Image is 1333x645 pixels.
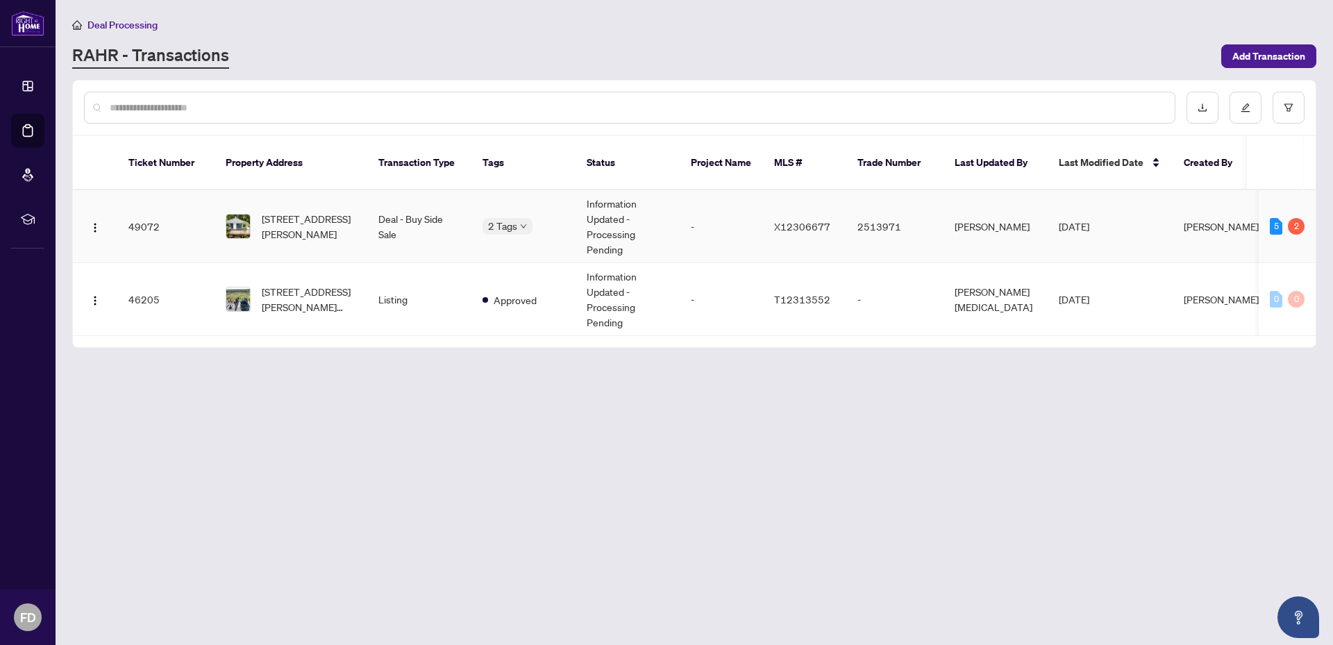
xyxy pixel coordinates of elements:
th: Project Name [680,136,763,190]
span: [PERSON_NAME] [1184,220,1259,233]
img: thumbnail-img [226,287,250,311]
button: Logo [84,288,106,310]
td: Information Updated - Processing Pending [576,190,680,263]
span: down [520,223,527,230]
td: [PERSON_NAME] [944,190,1048,263]
span: [STREET_ADDRESS][PERSON_NAME][PERSON_NAME] [262,284,356,315]
span: [PERSON_NAME] [1184,293,1259,305]
div: 0 [1270,291,1282,308]
th: Last Modified Date [1048,136,1173,190]
span: FD [20,608,36,627]
span: X12306677 [774,220,830,233]
span: Last Modified Date [1059,155,1143,170]
th: Created By [1173,136,1256,190]
a: RAHR - Transactions [72,44,229,69]
button: Add Transaction [1221,44,1316,68]
span: Deal Processing [87,19,158,31]
div: 0 [1288,291,1305,308]
span: T12313552 [774,293,830,305]
span: 2 Tags [488,218,517,234]
button: Logo [84,215,106,237]
th: Property Address [215,136,367,190]
img: Logo [90,222,101,233]
td: [PERSON_NAME][MEDICAL_DATA] [944,263,1048,336]
div: 2 [1288,218,1305,235]
td: - [680,263,763,336]
th: Ticket Number [117,136,215,190]
span: filter [1284,103,1293,112]
th: Status [576,136,680,190]
button: Open asap [1277,596,1319,638]
button: download [1187,92,1218,124]
td: - [680,190,763,263]
span: Add Transaction [1232,45,1305,67]
td: 2513971 [846,190,944,263]
img: Logo [90,295,101,306]
td: Deal - Buy Side Sale [367,190,471,263]
span: [DATE] [1059,220,1089,233]
span: [DATE] [1059,293,1089,305]
span: home [72,20,82,30]
td: 46205 [117,263,215,336]
td: Information Updated - Processing Pending [576,263,680,336]
td: - [846,263,944,336]
span: [STREET_ADDRESS][PERSON_NAME] [262,211,356,242]
img: thumbnail-img [226,215,250,238]
button: edit [1230,92,1261,124]
th: Last Updated By [944,136,1048,190]
span: edit [1241,103,1250,112]
th: Transaction Type [367,136,471,190]
span: Approved [494,292,537,308]
div: 5 [1270,218,1282,235]
img: logo [11,10,44,36]
button: filter [1273,92,1305,124]
th: Trade Number [846,136,944,190]
th: Tags [471,136,576,190]
td: Listing [367,263,471,336]
th: MLS # [763,136,846,190]
td: 49072 [117,190,215,263]
span: download [1198,103,1207,112]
